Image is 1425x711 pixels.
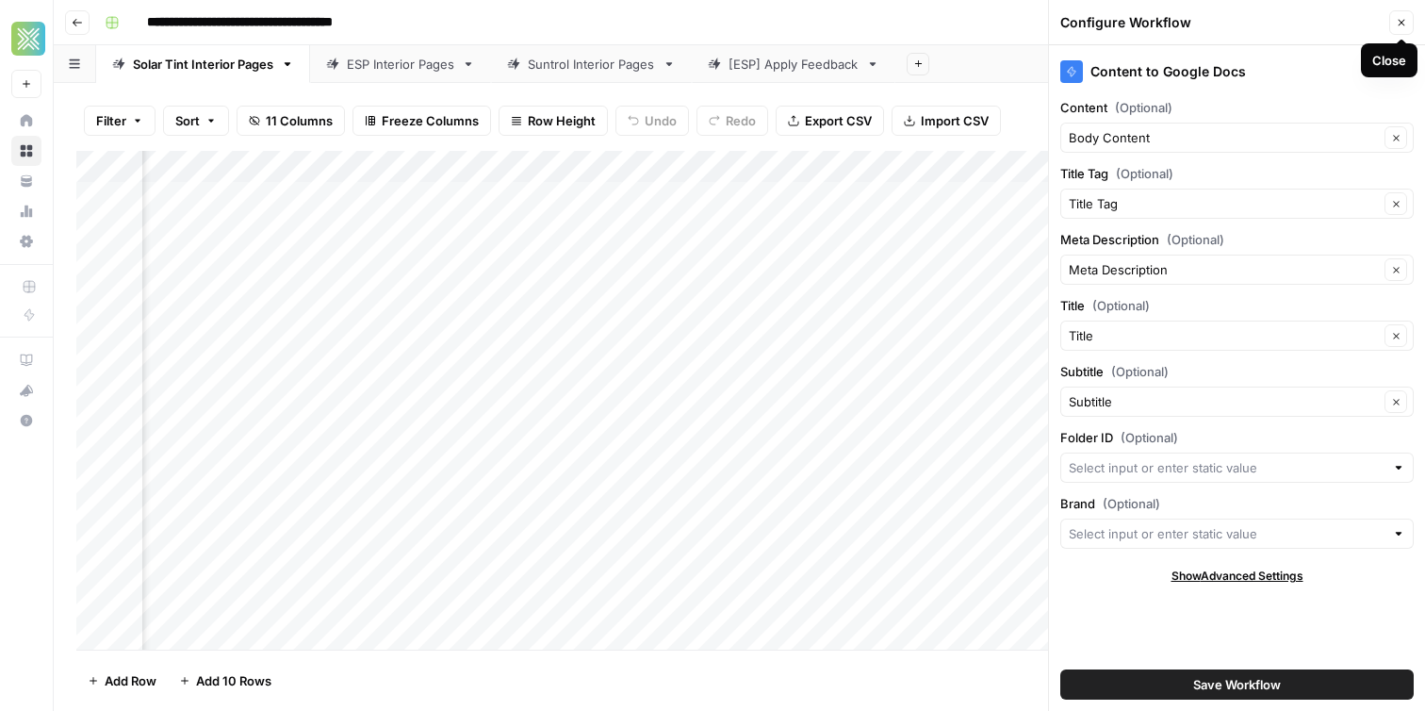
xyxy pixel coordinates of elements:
a: Solar Tint Interior Pages [96,45,310,83]
a: Browse [11,136,41,166]
label: Title [1060,296,1414,315]
input: Title [1069,326,1379,345]
button: Undo [615,106,689,136]
span: Show Advanced Settings [1171,568,1303,585]
div: [ESP] Apply Feedback [729,55,859,74]
button: Add Row [76,666,168,696]
img: Xponent21 Logo [11,22,45,56]
label: Meta Description [1060,230,1414,249]
span: Filter [96,111,126,130]
a: Settings [11,226,41,256]
span: (Optional) [1116,164,1173,183]
input: Select input or enter static value [1069,458,1384,477]
button: Save Workflow [1060,670,1414,700]
label: Title Tag [1060,164,1414,183]
span: (Optional) [1121,428,1178,447]
button: Row Height [499,106,608,136]
a: ESP Interior Pages [310,45,491,83]
div: Close [1372,51,1406,70]
button: Filter [84,106,156,136]
button: What's new? [11,375,41,405]
input: Select input or enter static value [1069,524,1384,543]
a: Home [11,106,41,136]
span: (Optional) [1115,98,1172,117]
span: Sort [175,111,200,130]
span: Add 10 Rows [196,671,271,690]
span: (Optional) [1092,296,1150,315]
span: Import CSV [921,111,989,130]
label: Subtitle [1060,362,1414,381]
span: Row Height [528,111,596,130]
input: Title Tag [1069,194,1379,213]
button: 11 Columns [237,106,345,136]
a: AirOps Academy [11,345,41,375]
span: Export CSV [805,111,872,130]
button: Freeze Columns [352,106,491,136]
label: Content [1060,98,1414,117]
span: Undo [645,111,677,130]
a: Suntrol Interior Pages [491,45,692,83]
span: Freeze Columns [382,111,479,130]
a: Your Data [11,166,41,196]
span: 11 Columns [266,111,333,130]
button: Import CSV [892,106,1001,136]
button: Workspace: Xponent21 [11,15,41,62]
div: What's new? [12,376,41,405]
span: Add Row [105,671,156,690]
a: Usage [11,196,41,226]
button: Sort [163,106,229,136]
div: Solar Tint Interior Pages [133,55,273,74]
span: (Optional) [1167,230,1224,249]
div: Suntrol Interior Pages [528,55,655,74]
span: (Optional) [1103,494,1160,513]
button: Export CSV [776,106,884,136]
label: Folder ID [1060,428,1414,447]
span: Save Workflow [1193,675,1281,694]
button: Redo [696,106,768,136]
input: Body Content [1069,128,1379,147]
input: Subtitle [1069,392,1379,411]
a: [ESP] Apply Feedback [692,45,895,83]
span: Redo [726,111,756,130]
span: (Optional) [1111,362,1169,381]
label: Brand [1060,494,1414,513]
div: ESP Interior Pages [347,55,454,74]
button: Add 10 Rows [168,666,283,696]
div: Content to Google Docs [1060,60,1414,83]
input: Meta Description [1069,260,1379,279]
button: Help + Support [11,405,41,436]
